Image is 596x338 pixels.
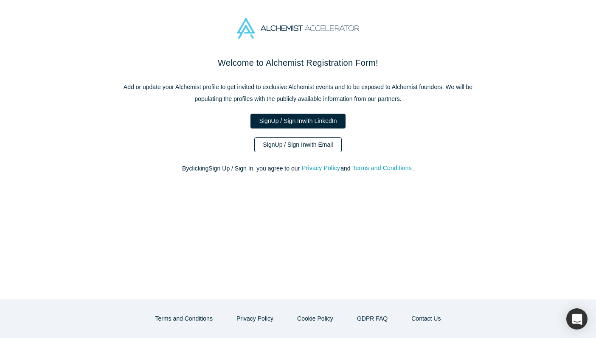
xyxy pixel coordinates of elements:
[120,164,476,173] p: By clicking Sign Up / Sign In , you agree to our and .
[228,311,282,326] button: Privacy Policy
[146,311,222,326] button: Terms and Conditions
[120,56,476,69] h2: Welcome to Alchemist Registration Form!
[254,137,342,152] a: SignUp / Sign Inwith Email
[237,18,359,39] img: Alchemist Accelerator Logo
[402,311,450,326] button: Contact Us
[348,311,396,326] a: GDPR FAQ
[120,81,476,105] p: Add or update your Alchemist profile to get invited to exclusive Alchemist events and to be expos...
[250,114,346,128] a: SignUp / Sign Inwith LinkedIn
[288,311,342,326] button: Cookie Policy
[301,163,340,173] button: Privacy Policy
[352,163,412,173] button: Terms and Conditions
